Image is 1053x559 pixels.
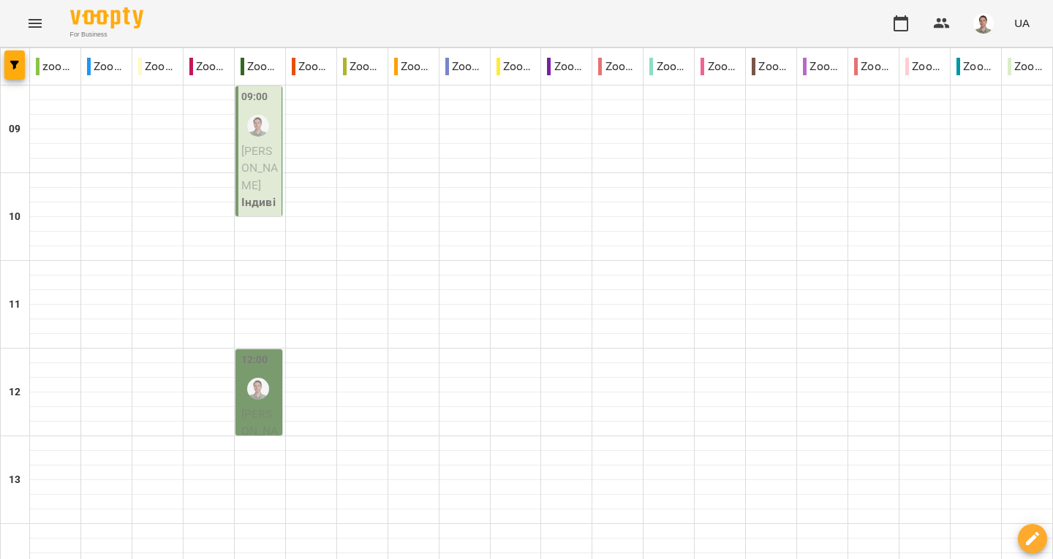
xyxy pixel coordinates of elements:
[241,407,279,455] span: [PERSON_NAME]
[241,89,268,105] label: 09:00
[1014,15,1030,31] span: UA
[9,209,20,225] h6: 10
[598,58,637,75] p: Zoom [PERSON_NAME]
[87,58,126,75] p: Zoom Абігейл
[9,384,20,400] h6: 12
[9,472,20,488] h6: 13
[36,58,75,75] p: zoom 2
[292,58,331,75] p: Zoom [PERSON_NAME]
[445,58,484,75] p: Zoom Каріна
[701,58,739,75] p: Zoom [PERSON_NAME]
[247,378,269,400] img: Андрій
[1008,58,1046,75] p: Zoom Юля
[247,115,269,137] img: Андрій
[394,58,433,75] p: Zoom Жюлі
[854,58,893,75] p: Zoom [PERSON_NAME]
[189,58,228,75] p: Zoom [PERSON_NAME]
[241,144,279,192] span: [PERSON_NAME]
[241,194,279,332] p: Індивідуальне онлайн заняття 80 хв рівні А1-В1
[70,7,143,28] img: Voopty Logo
[905,58,944,75] p: Zoom [PERSON_NAME]
[343,58,382,75] p: Zoom Єлизавета
[547,58,586,75] p: Zoom [PERSON_NAME]
[18,6,53,41] button: Menu
[956,58,995,75] p: Zoom Юлія
[241,352,268,368] label: 12:00
[497,58,535,75] p: Zoom Катерина
[752,58,790,75] p: Zoom [PERSON_NAME]
[1008,9,1035,37] button: UA
[649,58,688,75] p: Zoom [PERSON_NAME]
[9,297,20,313] h6: 11
[9,121,20,137] h6: 09
[70,30,143,39] span: For Business
[803,58,842,75] p: Zoom Оксана
[241,58,279,75] p: Zoom [PERSON_NAME]
[973,13,994,34] img: 08937551b77b2e829bc2e90478a9daa6.png
[138,58,177,75] p: Zoom [PERSON_NAME]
